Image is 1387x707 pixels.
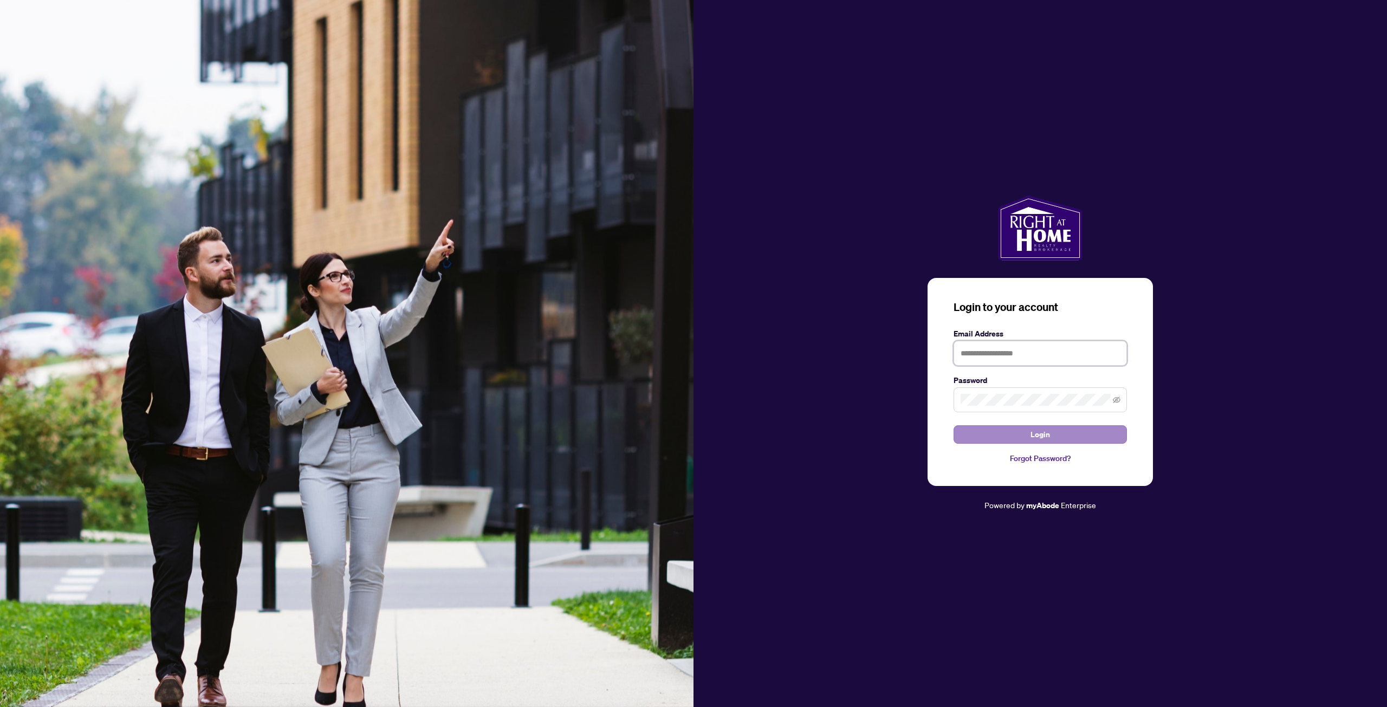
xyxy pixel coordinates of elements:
a: Forgot Password? [954,452,1127,464]
span: Login [1030,426,1050,443]
span: Enterprise [1061,500,1096,510]
span: Powered by [984,500,1025,510]
label: Password [954,374,1127,386]
a: myAbode [1026,500,1059,511]
span: eye-invisible [1113,396,1120,404]
h3: Login to your account [954,300,1127,315]
button: Login [954,425,1127,444]
label: Email Address [954,328,1127,340]
img: ma-logo [998,196,1082,261]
